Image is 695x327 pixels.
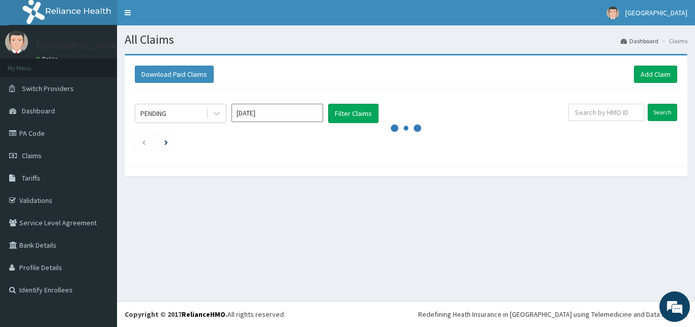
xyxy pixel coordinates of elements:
strong: Copyright © 2017 . [125,310,227,319]
img: User Image [606,7,619,19]
svg: audio-loading [391,113,421,143]
a: Next page [164,137,168,146]
button: Download Paid Claims [135,66,214,83]
a: Previous page [141,137,146,146]
a: Online [36,55,60,63]
p: [GEOGRAPHIC_DATA] [36,41,120,50]
div: Redefining Heath Insurance in [GEOGRAPHIC_DATA] using Telemedicine and Data Science! [418,309,687,319]
button: Filter Claims [328,104,379,123]
span: Claims [22,151,42,160]
input: Search [648,104,677,121]
span: Tariffs [22,173,40,183]
a: Dashboard [621,37,658,45]
span: [GEOGRAPHIC_DATA] [625,8,687,17]
li: Claims [659,37,687,45]
img: User Image [5,31,28,53]
input: Select Month and Year [231,104,323,122]
footer: All rights reserved. [117,301,695,327]
span: Switch Providers [22,84,74,93]
a: Add Claim [634,66,677,83]
span: Dashboard [22,106,55,115]
h1: All Claims [125,33,687,46]
input: Search by HMO ID [568,104,644,121]
div: PENDING [140,108,166,118]
a: RelianceHMO [182,310,225,319]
